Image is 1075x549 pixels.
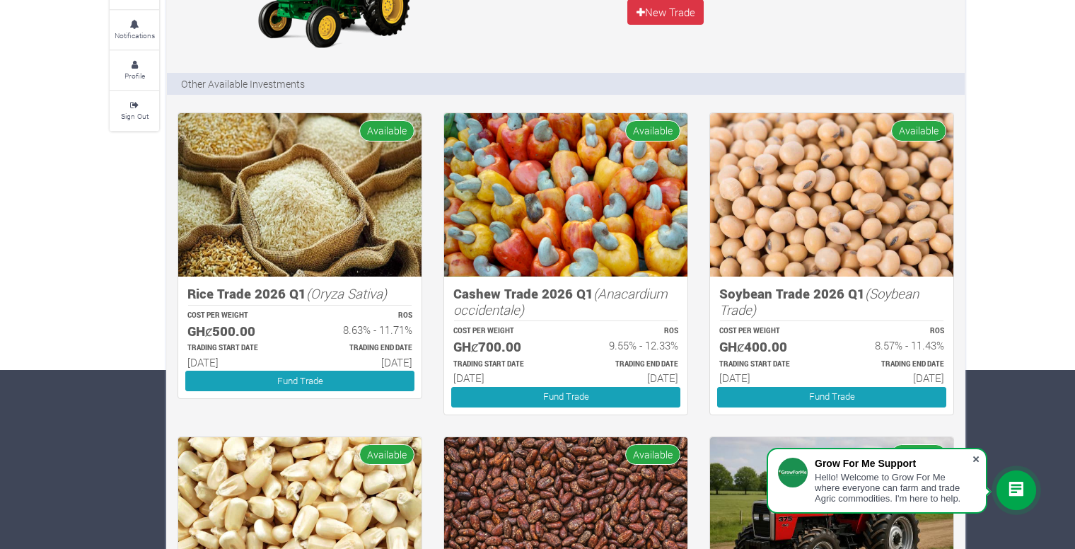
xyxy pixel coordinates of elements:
[313,311,412,321] p: ROS
[719,284,919,318] i: (Soybean Trade)
[717,387,946,408] a: Fund Trade
[815,458,972,469] div: Grow For Me Support
[579,339,678,352] h6: 9.55% - 12.33%
[710,113,953,277] img: growforme image
[579,326,678,337] p: ROS
[815,472,972,504] div: Hello! Welcome to Grow For Me where everyone can farm and trade Agric commodities. I'm here to help.
[451,387,680,408] a: Fund Trade
[187,343,287,354] p: Estimated Trading Start Date
[181,76,305,91] p: Other Available Investments
[359,120,414,141] span: Available
[110,51,159,90] a: Profile
[579,371,678,384] h6: [DATE]
[444,113,687,277] img: growforme image
[453,371,553,384] h6: [DATE]
[187,311,287,321] p: COST PER WEIGHT
[844,326,944,337] p: ROS
[844,339,944,352] h6: 8.57% - 11.43%
[313,343,412,354] p: Estimated Trading End Date
[359,444,414,465] span: Available
[844,359,944,370] p: Estimated Trading End Date
[313,356,412,369] h6: [DATE]
[453,284,668,318] i: (Anacardium occidentale)
[185,371,414,391] a: Fund Trade
[187,323,287,340] h5: GHȼ500.00
[719,286,944,318] h5: Soybean Trade 2026 Q1
[719,359,819,370] p: Estimated Trading Start Date
[187,286,412,302] h5: Rice Trade 2026 Q1
[453,339,553,355] h5: GHȼ700.00
[187,356,287,369] h6: [DATE]
[121,111,149,121] small: Sign Out
[115,30,155,40] small: Notifications
[891,120,946,141] span: Available
[719,371,819,384] h6: [DATE]
[625,120,680,141] span: Available
[891,444,946,465] span: Available
[719,339,819,355] h5: GHȼ400.00
[110,91,159,130] a: Sign Out
[844,371,944,384] h6: [DATE]
[719,326,819,337] p: COST PER WEIGHT
[110,11,159,50] a: Notifications
[625,444,680,465] span: Available
[453,359,553,370] p: Estimated Trading Start Date
[124,71,145,81] small: Profile
[453,286,678,318] h5: Cashew Trade 2026 Q1
[313,323,412,336] h6: 8.63% - 11.71%
[306,284,387,302] i: (Oryza Sativa)
[453,326,553,337] p: COST PER WEIGHT
[178,113,422,277] img: growforme image
[579,359,678,370] p: Estimated Trading End Date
